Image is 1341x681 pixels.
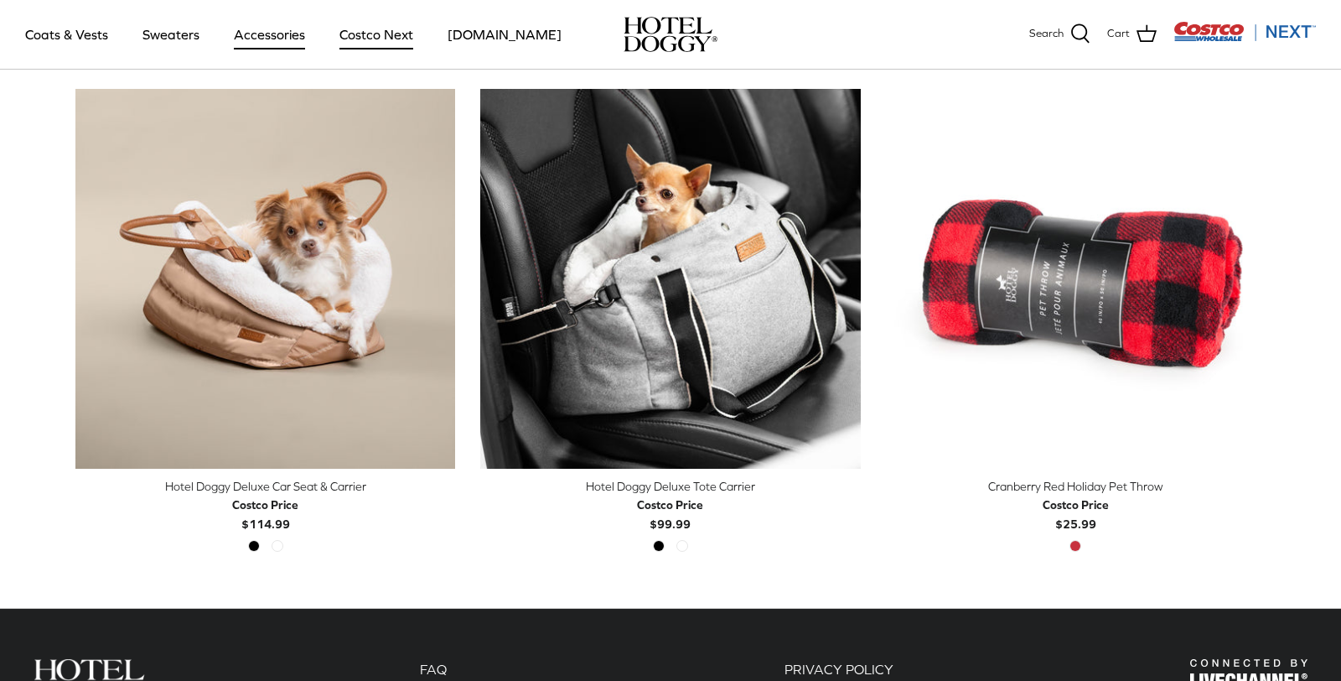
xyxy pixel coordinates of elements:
a: Hotel Doggy Deluxe Car Seat & Carrier Costco Price$114.99 [75,477,455,533]
div: Hotel Doggy Deluxe Car Seat & Carrier [75,477,455,496]
a: Sweaters [127,6,215,63]
a: PRIVACY POLICY [784,662,893,677]
a: Coats & Vests [10,6,123,63]
a: Hotel Doggy Deluxe Tote Carrier Costco Price$99.99 [480,477,860,533]
b: $99.99 [637,496,703,530]
a: Search [1029,23,1090,45]
div: Hotel Doggy Deluxe Tote Carrier [480,477,860,496]
b: $114.99 [232,496,298,530]
a: Cranberry Red Holiday Pet Throw Costco Price$25.99 [886,477,1266,533]
a: Hotel Doggy Deluxe Tote Carrier [480,89,860,469]
a: Cranberry Red Holiday Pet Throw [886,89,1266,469]
img: hoteldoggycom [624,17,717,52]
a: Costco Next [324,6,428,63]
a: [DOMAIN_NAME] [432,6,577,63]
span: Search [1029,25,1064,43]
div: Costco Price [232,496,298,514]
div: Costco Price [637,496,703,514]
a: hoteldoggy.com hoteldoggycom [624,17,717,52]
a: Accessories [219,6,320,63]
img: Costco Next [1173,21,1316,42]
a: Hotel Doggy Deluxe Car Seat & Carrier [75,89,455,469]
span: Cart [1107,25,1130,43]
div: Costco Price [1043,496,1109,514]
a: Visit Costco Next [1173,32,1316,44]
a: FAQ [420,662,447,677]
a: Cart [1107,23,1157,45]
b: $25.99 [1043,496,1109,530]
div: Cranberry Red Holiday Pet Throw [886,477,1266,496]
